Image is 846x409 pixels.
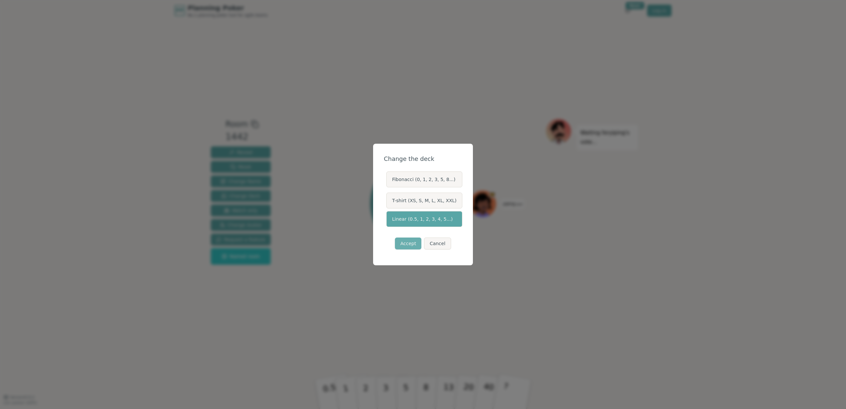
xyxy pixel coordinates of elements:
[424,238,451,249] button: Cancel
[395,238,421,249] button: Accept
[386,193,462,208] label: T-shirt (XS, S, M, L, XL, XXL)
[386,171,462,187] label: Fibonacci (0, 1, 2, 3, 5, 8...)
[384,154,462,164] div: Change the deck
[386,211,462,227] label: Linear (0.5, 1, 2, 3, 4, 5...)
